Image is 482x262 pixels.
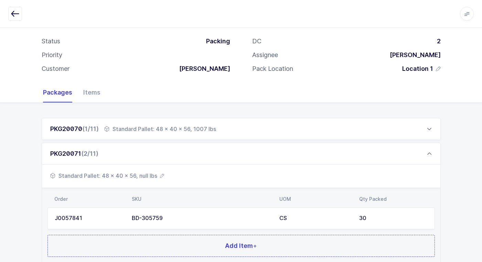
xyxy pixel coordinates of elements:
[104,125,216,133] div: Standard Pallet: 48 x 40 x 56, 1007 lbs
[55,215,124,221] div: J0057841
[279,196,351,202] div: UOM
[132,196,271,202] div: SKU
[50,172,164,180] button: Standard Pallet: 48 x 40 x 56, null lbs
[50,125,99,133] div: PKG20070
[132,215,271,221] div: BD-305759
[47,235,435,257] button: Add Item+
[359,196,431,202] div: Qty Packed
[279,215,351,221] div: CS
[50,150,98,158] div: PKG20071
[402,65,441,73] button: Location 1
[437,37,441,45] span: 2
[54,196,124,202] div: Order
[42,143,441,165] div: PKG20071(2/11)
[253,242,257,249] span: +
[78,83,100,102] div: Items
[359,215,428,221] div: 30
[201,37,230,45] div: Packing
[384,51,441,59] div: [PERSON_NAME]
[42,118,441,140] div: PKG20070(1/11) Standard Pallet: 48 x 40 x 56, 1007 lbs
[252,65,293,73] div: Pack Location
[252,37,261,45] div: DC
[252,51,278,59] div: Assignee
[402,65,433,73] span: Location 1
[42,37,60,45] div: Status
[174,65,230,73] div: [PERSON_NAME]
[81,150,98,157] span: (2/11)
[42,51,62,59] div: Priority
[43,83,78,102] div: Packages
[42,65,69,73] div: Customer
[82,125,99,132] span: (1/11)
[225,241,257,250] span: Add Item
